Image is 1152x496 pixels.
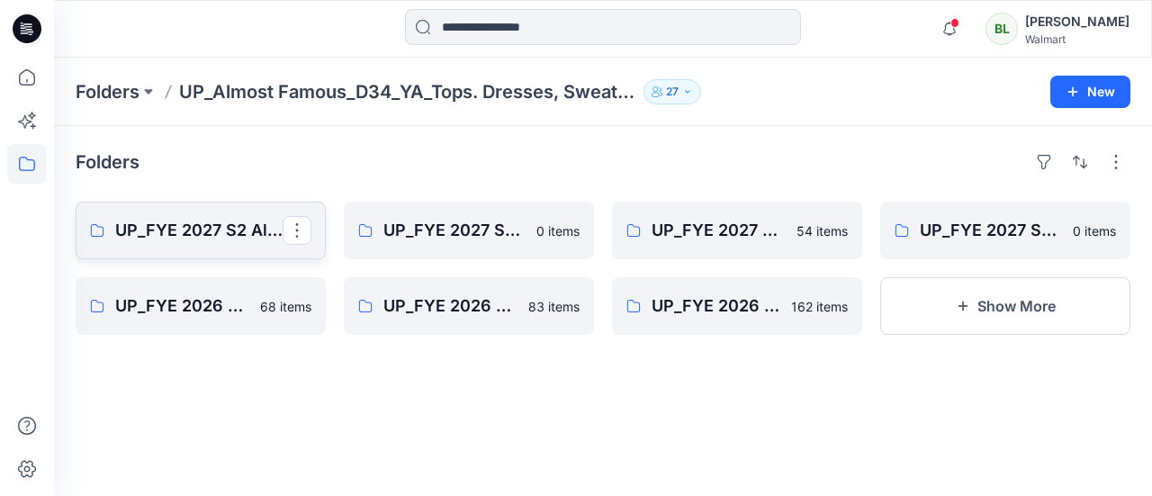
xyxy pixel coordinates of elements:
div: BL [985,13,1018,45]
a: UP_FYE 2027 S3 Almost Famous YA Tops, Dresses, Sweaters, Sets0 items [880,202,1130,259]
p: UP_FYE 2027 S2 Almost Famous YA Tops, Dresses, Sweaters, Sets [115,218,283,243]
div: Walmart [1025,32,1129,46]
a: UP_FYE 2027 S2 Almost Famous YA Tops, Dresses, Sweaters, Sets [76,202,326,259]
div: [PERSON_NAME] [1025,11,1129,32]
a: UP_FYE 2026 S4 Almost Famous YA Tops, Dresses, Sweaters, Sets68 items [76,277,326,335]
p: 27 [666,82,679,102]
p: 68 items [260,297,311,316]
a: UP_FYE 2027 S4 Almost Famous YA Tops, Dresses, Sweaters, Sets0 items [344,202,594,259]
button: 27 [643,79,701,104]
p: 0 items [536,221,580,240]
p: UP_FYE 2026 S4 Almost Famous YA Tops, Dresses, Sweaters, Sets [115,293,249,319]
p: UP_Almost Famous_D34_YA_Tops. Dresses, Sweaters, Sets [179,79,636,104]
a: Folders [76,79,139,104]
p: UP_FYE 2027 S1 Almost Famous YA Tops, Dresses, Sweaters, Sets [652,218,786,243]
p: UP_FYE 2027 S4 Almost Famous YA Tops, Dresses, Sweaters, Sets [383,218,526,243]
p: UP_FYE 2026 S3 Almost Famous YA Tops, Dresses, Sweaters, Sets [383,293,517,319]
p: UP_FYE 2026 S2 Almost Famous YA Tops, Dresses, Sweaters, Sets [652,293,780,319]
h4: Folders [76,151,139,173]
a: UP_FYE 2026 S3 Almost Famous YA Tops, Dresses, Sweaters, Sets83 items [344,277,594,335]
p: 83 items [528,297,580,316]
p: 54 items [796,221,848,240]
p: 0 items [1073,221,1116,240]
button: Show More [880,277,1130,335]
a: UP_FYE 2027 S1 Almost Famous YA Tops, Dresses, Sweaters, Sets54 items [612,202,862,259]
p: 162 items [791,297,848,316]
a: UP_FYE 2026 S2 Almost Famous YA Tops, Dresses, Sweaters, Sets162 items [612,277,862,335]
p: UP_FYE 2027 S3 Almost Famous YA Tops, Dresses, Sweaters, Sets [920,218,1062,243]
button: New [1050,76,1130,108]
